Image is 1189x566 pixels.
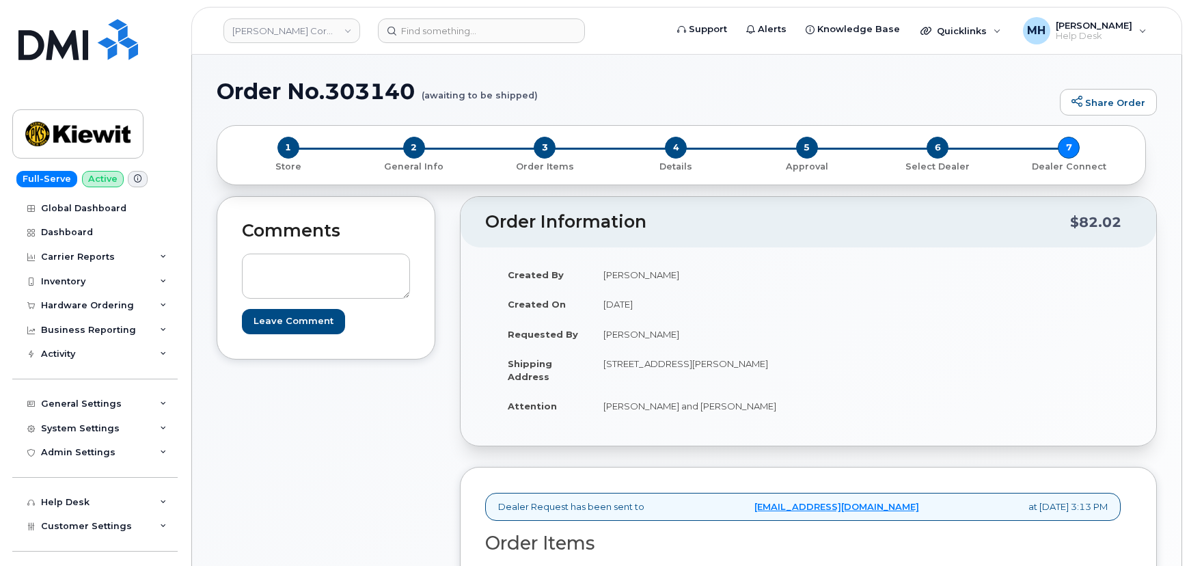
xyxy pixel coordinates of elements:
a: 6 Select Dealer [873,159,1004,173]
a: [EMAIL_ADDRESS][DOMAIN_NAME] [754,500,919,513]
td: [DATE] [591,289,798,319]
td: [PERSON_NAME] [591,260,798,290]
span: 3 [534,137,556,159]
div: $82.02 [1070,209,1121,235]
a: 1 Store [228,159,348,173]
h1: Order No.303140 [217,79,1053,103]
h2: Order Information [485,213,1070,232]
td: [STREET_ADDRESS][PERSON_NAME] [591,349,798,391]
h2: Comments [242,221,410,241]
h2: Order Items [485,533,1121,554]
a: 5 Approval [741,159,873,173]
strong: Shipping Address [508,358,552,382]
span: 2 [403,137,425,159]
td: [PERSON_NAME] and [PERSON_NAME] [591,391,798,421]
a: 4 Details [610,159,741,173]
span: 6 [927,137,948,159]
td: [PERSON_NAME] [591,319,798,349]
p: Details [616,161,736,173]
p: Select Dealer [878,161,998,173]
p: Store [234,161,343,173]
span: 5 [796,137,818,159]
a: 2 General Info [348,159,480,173]
strong: Attention [508,401,557,412]
div: Dealer Request has been sent to at [DATE] 3:13 PM [485,493,1121,521]
input: Leave Comment [242,309,345,334]
a: 3 Order Items [479,159,610,173]
small: (awaiting to be shipped) [422,79,538,100]
a: Share Order [1060,89,1157,116]
p: Order Items [484,161,605,173]
p: Approval [747,161,867,173]
p: General Info [354,161,474,173]
strong: Created By [508,269,564,280]
strong: Requested By [508,329,578,340]
strong: Created On [508,299,566,310]
span: 1 [277,137,299,159]
span: 4 [665,137,687,159]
